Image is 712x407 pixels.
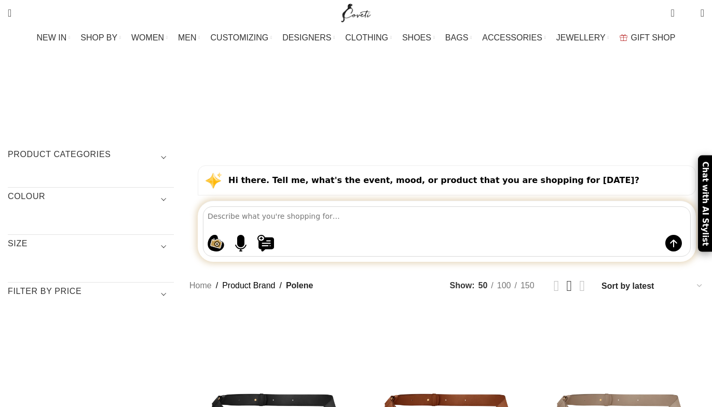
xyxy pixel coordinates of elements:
span: CUSTOMIZING [211,33,269,43]
a: SHOES [402,27,435,48]
a: 0 [665,3,679,23]
a: Search [3,3,17,23]
a: Site logo [339,8,374,17]
h3: Product categories [8,149,174,166]
h3: COLOUR [8,191,174,208]
span: JEWELLERY [556,33,606,43]
a: BAGS [445,27,472,48]
span: NEW IN [37,33,67,43]
span: 0 [672,5,679,13]
span: MEN [178,33,197,43]
span: GIFT SHOP [631,33,676,43]
span: ACCESSORIES [482,33,542,43]
div: Main navigation [3,27,709,48]
span: DESIGNERS [282,33,331,43]
span: 0 [684,10,692,18]
a: CLOTHING [345,27,392,48]
div: My Wishlist [682,3,693,23]
a: DESIGNERS [282,27,335,48]
span: BAGS [445,33,468,43]
span: SHOES [402,33,431,43]
a: GIFT SHOP [620,27,676,48]
a: JEWELLERY [556,27,609,48]
span: CLOTHING [345,33,388,43]
img: GiftBag [620,34,627,41]
a: ACCESSORIES [482,27,546,48]
a: WOMEN [131,27,168,48]
h3: Filter by price [8,286,174,303]
a: CUSTOMIZING [211,27,272,48]
a: SHOP BY [80,27,121,48]
span: SHOP BY [80,33,117,43]
a: NEW IN [37,27,71,48]
span: WOMEN [131,33,164,43]
a: MEN [178,27,200,48]
h3: SIZE [8,238,174,256]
